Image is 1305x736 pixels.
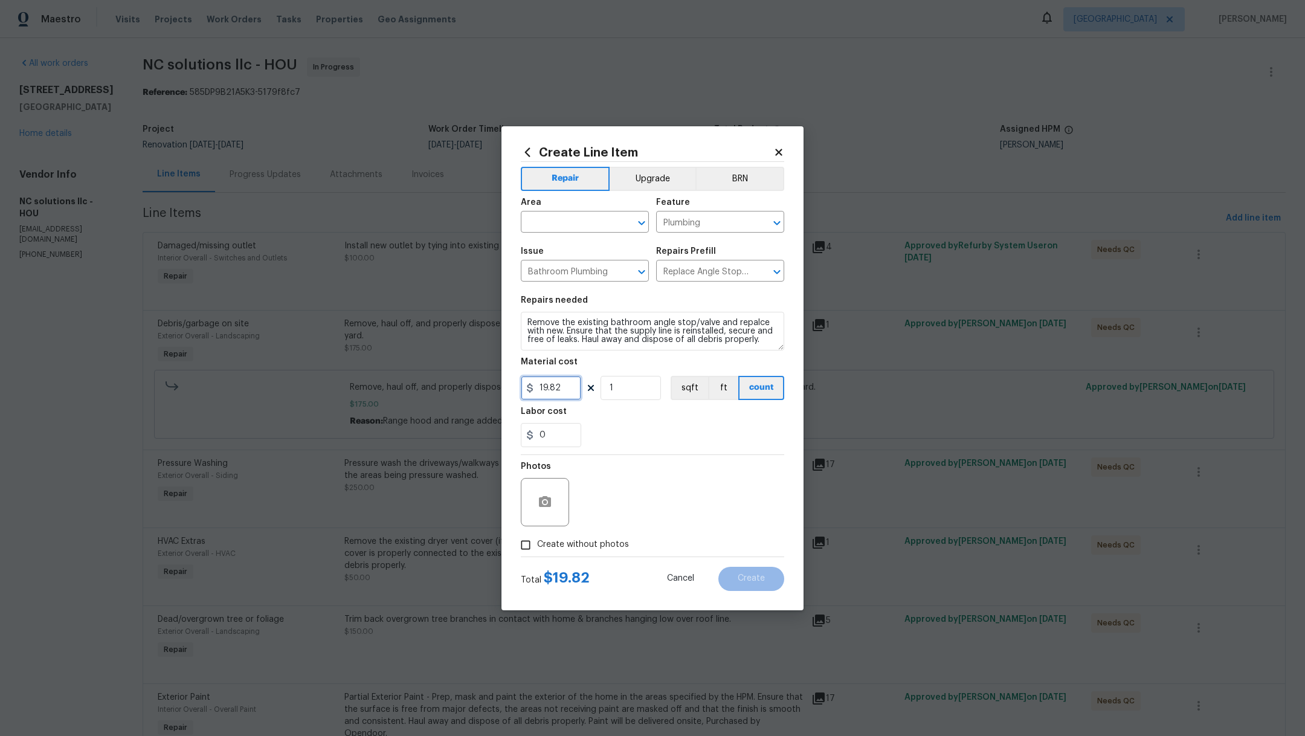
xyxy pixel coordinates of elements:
button: BRN [695,167,784,191]
h5: Repairs needed [521,296,588,305]
button: Create [718,567,784,591]
button: count [738,376,784,400]
button: Open [768,263,785,280]
button: Cancel [648,567,714,591]
h5: Photos [521,462,551,471]
button: Open [768,215,785,231]
button: Open [633,263,650,280]
span: $ 19.82 [544,570,590,585]
button: Open [633,215,650,231]
h5: Feature [656,198,690,207]
button: sqft [671,376,708,400]
h5: Area [521,198,541,207]
button: Repair [521,167,610,191]
div: Total [521,572,590,586]
span: Create [738,574,765,583]
textarea: Remove the existing bathroom angle stop/valve and repalce with new. Ensure that the supply line i... [521,312,784,350]
button: Upgrade [610,167,696,191]
h5: Issue [521,247,544,256]
span: Cancel [667,574,694,583]
h5: Repairs Prefill [656,247,716,256]
button: ft [708,376,738,400]
span: Create without photos [537,538,629,551]
h5: Labor cost [521,407,567,416]
h5: Material cost [521,358,578,366]
h2: Create Line Item [521,146,773,159]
